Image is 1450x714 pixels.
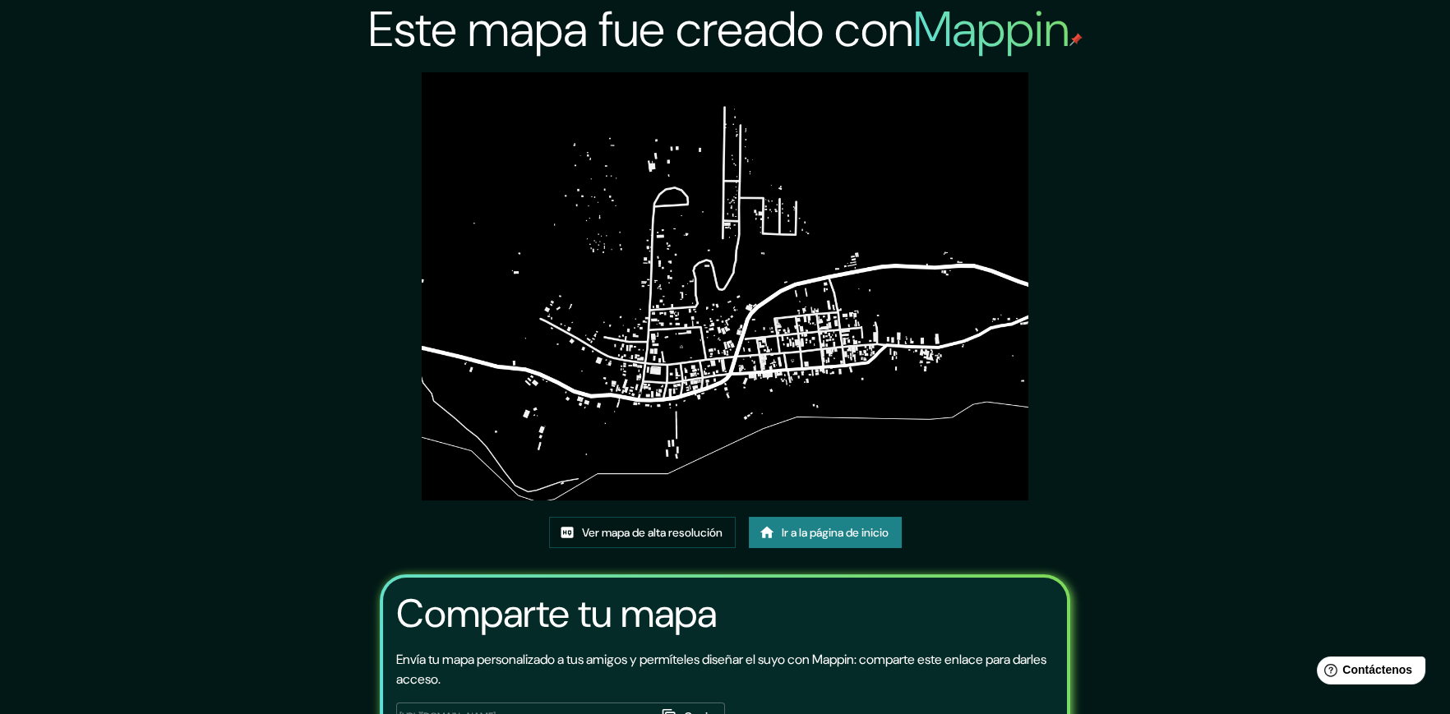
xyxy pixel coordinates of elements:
[396,587,717,639] font: Comparte tu mapa
[396,651,1046,688] font: Envía tu mapa personalizado a tus amigos y permíteles diseñar el suyo con Mappin: comparte este e...
[1069,33,1083,46] img: pin de mapeo
[549,517,736,548] a: Ver mapa de alta resolución
[582,526,723,541] font: Ver mapa de alta resolución
[782,526,889,541] font: Ir a la página de inicio
[1304,650,1432,696] iframe: Lanzador de widgets de ayuda
[749,517,902,548] a: Ir a la página de inicio
[422,72,1027,500] img: created-map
